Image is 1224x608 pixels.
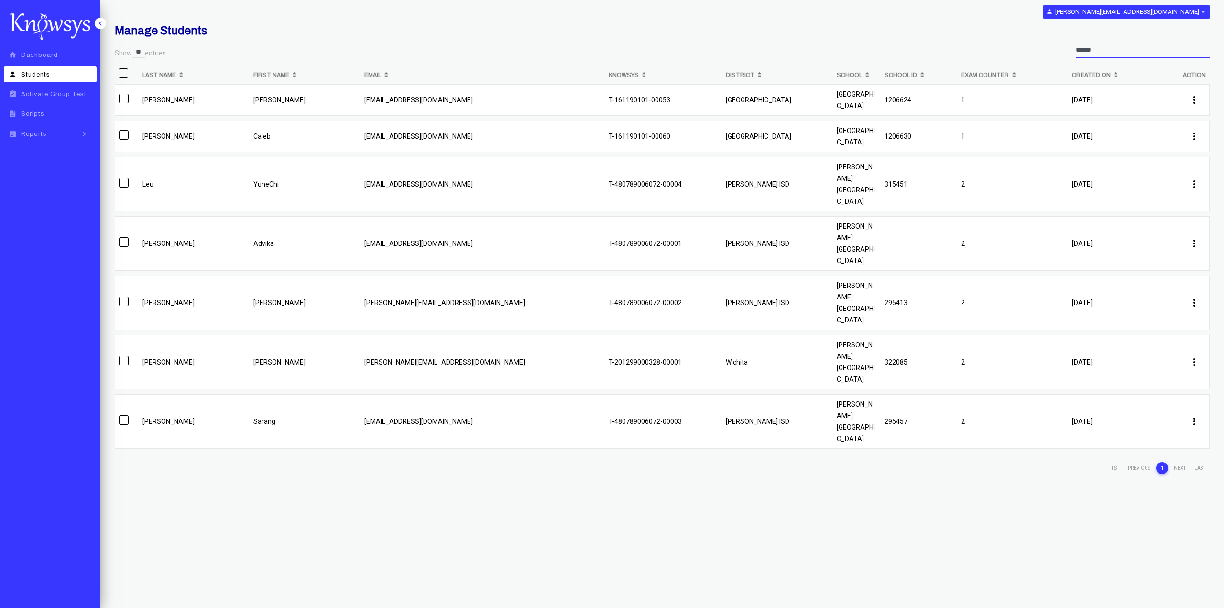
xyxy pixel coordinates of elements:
p: T-480789006072-00003 [609,416,718,427]
p: T-201299000328-00001 [609,356,718,368]
p: [PERSON_NAME] [142,297,246,309]
span: Dashboard [21,52,58,58]
b: School [837,69,862,81]
p: 1 [961,94,1064,106]
i: more_vert [1189,416,1200,427]
p: Leu [142,178,246,190]
p: 2 [961,178,1064,190]
b: Manage Students [115,24,207,37]
p: [PERSON_NAME] [142,356,246,368]
p: [DATE] [1072,356,1175,368]
p: [PERSON_NAME] [142,94,246,106]
p: Sarang [253,416,357,427]
p: [PERSON_NAME][GEOGRAPHIC_DATA] [837,339,877,385]
label: entries [145,49,166,58]
i: expand_more [1199,8,1206,16]
i: keyboard_arrow_left [96,19,105,28]
i: more_vert [1189,356,1200,368]
p: [PERSON_NAME] [253,356,357,368]
p: Wichita [726,356,829,368]
b: Action [1183,69,1206,81]
span: Activate Group Test [21,91,87,98]
p: T-161190101-00060 [609,131,718,142]
p: [GEOGRAPHIC_DATA] [837,88,877,111]
li: 1 [1156,462,1168,474]
i: more_vert [1189,238,1200,249]
p: [EMAIL_ADDRESS][DOMAIN_NAME] [364,416,601,427]
p: 2 [961,297,1064,309]
b: [PERSON_NAME][EMAIL_ADDRESS][DOMAIN_NAME] [1055,8,1199,15]
p: [PERSON_NAME] [142,238,246,249]
p: [EMAIL_ADDRESS][DOMAIN_NAME] [364,131,601,142]
p: 322085 [885,356,953,368]
p: T-480789006072-00002 [609,297,718,309]
p: 1206624 [885,94,953,106]
p: 315451 [885,178,953,190]
p: [PERSON_NAME][GEOGRAPHIC_DATA] [837,398,877,444]
b: School ID [885,69,917,81]
p: [PERSON_NAME] ISD [726,178,829,190]
p: 295457 [885,416,953,427]
p: T-480789006072-00004 [609,178,718,190]
p: [GEOGRAPHIC_DATA] [726,94,829,106]
p: [EMAIL_ADDRESS][DOMAIN_NAME] [364,178,601,190]
i: more_vert [1189,94,1200,106]
p: [PERSON_NAME] ISD [726,416,829,427]
p: 295413 [885,297,953,309]
p: T-480789006072-00001 [609,238,718,249]
p: [PERSON_NAME][GEOGRAPHIC_DATA] [837,161,877,207]
b: Last Name [142,69,176,81]
p: YuneChi [253,178,357,190]
i: more_vert [1189,178,1200,190]
p: [PERSON_NAME][GEOGRAPHIC_DATA] [837,280,877,326]
p: [PERSON_NAME][EMAIL_ADDRESS][DOMAIN_NAME] [364,297,601,309]
p: [DATE] [1072,131,1175,142]
i: more_vert [1189,131,1200,142]
i: assignment_turned_in [7,90,19,98]
i: person [7,70,19,78]
p: [DATE] [1072,297,1175,309]
p: [PERSON_NAME] [253,297,357,309]
p: 2 [961,416,1064,427]
p: 1 [961,131,1064,142]
i: keyboard_arrow_right [77,129,91,139]
i: more_vert [1189,297,1200,309]
p: [DATE] [1072,416,1175,427]
p: [PERSON_NAME] [253,94,357,106]
p: [PERSON_NAME][GEOGRAPHIC_DATA] [837,221,877,266]
span: Reports [21,131,47,137]
p: Caleb [253,131,357,142]
p: [DATE] [1072,238,1175,249]
p: [PERSON_NAME] [142,416,246,427]
b: Exam Counter [961,69,1009,81]
i: assignment [7,130,19,138]
p: 2 [961,238,1064,249]
p: T-161190101-00053 [609,94,718,106]
p: [PERSON_NAME] [142,131,246,142]
b: Knowsys [609,69,639,81]
p: 1206630 [885,131,953,142]
b: District [726,69,754,81]
p: [EMAIL_ADDRESS][DOMAIN_NAME] [364,94,601,106]
span: Students [21,71,50,78]
p: [DATE] [1072,178,1175,190]
p: [PERSON_NAME] ISD [726,297,829,309]
i: person [1046,8,1053,15]
p: [EMAIL_ADDRESS][DOMAIN_NAME] [364,238,601,249]
p: [GEOGRAPHIC_DATA] [837,125,877,148]
label: Show [115,49,132,58]
p: Advika [253,238,357,249]
i: description [7,110,19,118]
b: Created On [1072,69,1111,81]
b: Email [364,69,381,81]
p: 2 [961,356,1064,368]
p: [PERSON_NAME] ISD [726,238,829,249]
b: First Name [253,69,289,81]
i: home [7,51,19,59]
p: [GEOGRAPHIC_DATA] [726,131,829,142]
span: Scripts [21,111,44,117]
p: [DATE] [1072,94,1175,106]
p: [PERSON_NAME][EMAIL_ADDRESS][DOMAIN_NAME] [364,356,601,368]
